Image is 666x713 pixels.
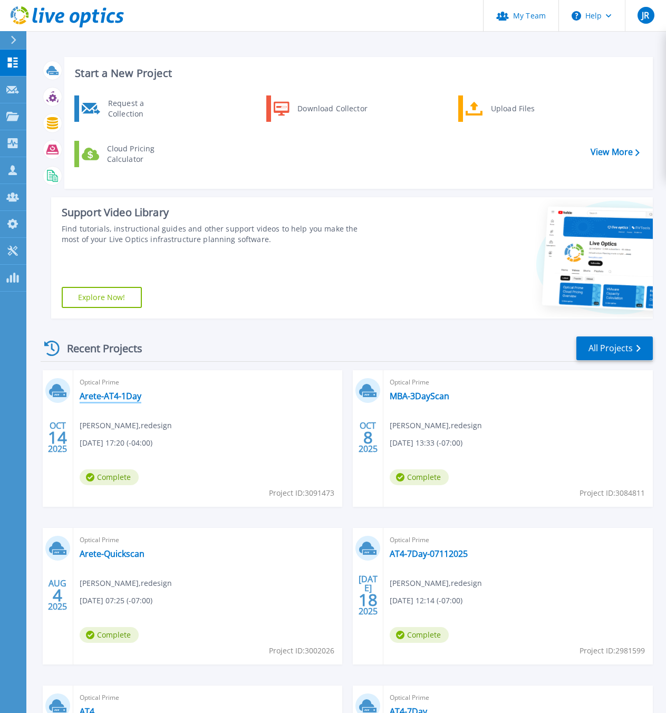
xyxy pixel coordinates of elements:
[74,141,182,167] a: Cloud Pricing Calculator
[80,577,172,589] span: [PERSON_NAME] , redesign
[486,98,564,119] div: Upload Files
[47,576,67,614] div: AUG 2025
[75,68,639,79] h3: Start a New Project
[358,576,378,614] div: [DATE] 2025
[591,147,640,157] a: View More
[390,577,482,589] span: [PERSON_NAME] , redesign
[62,224,374,245] div: Find tutorials, instructional guides and other support videos to help you make the most of your L...
[292,98,372,119] div: Download Collector
[390,377,646,388] span: Optical Prime
[80,420,172,431] span: [PERSON_NAME] , redesign
[359,595,378,604] span: 18
[580,645,645,657] span: Project ID: 2981599
[358,418,378,457] div: OCT 2025
[269,645,334,657] span: Project ID: 3002026
[80,595,152,606] span: [DATE] 07:25 (-07:00)
[74,95,182,122] a: Request a Collection
[80,692,336,704] span: Optical Prime
[580,487,645,499] span: Project ID: 3084811
[390,627,449,643] span: Complete
[390,534,646,546] span: Optical Prime
[458,95,566,122] a: Upload Files
[390,437,462,449] span: [DATE] 13:33 (-07:00)
[80,534,336,546] span: Optical Prime
[642,11,649,20] span: JR
[266,95,374,122] a: Download Collector
[53,591,62,600] span: 4
[390,469,449,485] span: Complete
[576,336,653,360] a: All Projects
[390,692,646,704] span: Optical Prime
[41,335,157,361] div: Recent Projects
[47,418,67,457] div: OCT 2025
[80,627,139,643] span: Complete
[80,437,152,449] span: [DATE] 17:20 (-04:00)
[48,433,67,442] span: 14
[390,391,449,401] a: MBA-3DayScan
[390,595,462,606] span: [DATE] 12:14 (-07:00)
[80,548,144,559] a: Arete-Quickscan
[80,391,141,401] a: Arete-AT4-1Day
[80,377,336,388] span: Optical Prime
[62,287,142,308] a: Explore Now!
[102,143,180,165] div: Cloud Pricing Calculator
[269,487,334,499] span: Project ID: 3091473
[363,433,373,442] span: 8
[80,469,139,485] span: Complete
[390,548,468,559] a: AT4-7Day-07112025
[390,420,482,431] span: [PERSON_NAME] , redesign
[62,206,374,219] div: Support Video Library
[103,98,180,119] div: Request a Collection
